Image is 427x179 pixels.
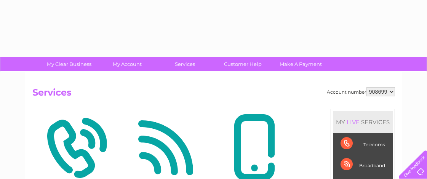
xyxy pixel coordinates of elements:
[211,57,274,71] a: Customer Help
[32,87,395,102] h2: Services
[154,57,216,71] a: Services
[38,57,101,71] a: My Clear Business
[341,154,385,175] div: Broadband
[333,111,393,133] div: MY SERVICES
[345,118,361,126] div: LIVE
[341,133,385,154] div: Telecoms
[327,87,395,96] div: Account number
[96,57,158,71] a: My Account
[269,57,332,71] a: Make A Payment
